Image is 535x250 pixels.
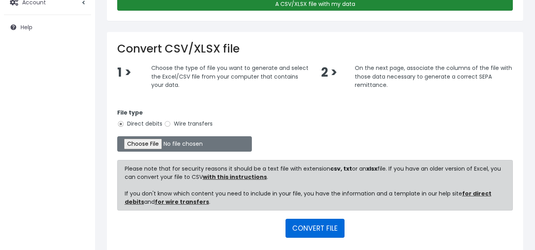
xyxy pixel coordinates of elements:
[125,190,491,206] a: for direct debits
[286,219,345,238] button: CONVERT FILE
[117,160,513,211] div: Please note that for security reasons it should be a text file with extension or an file. If you ...
[4,19,91,36] a: Help
[366,165,377,173] strong: xlsx
[117,42,513,56] h2: Convert CSV/XLSX file
[117,120,162,128] label: Direct debits
[355,64,512,89] span: On the next page, associate the columns of the file with those data necessary to generate a corre...
[21,23,32,31] span: Help
[151,64,308,89] span: Choose the type of file you want to generate and select the Excel/CSV file from your computer tha...
[321,64,337,81] span: 2 >
[117,109,143,117] strong: File type
[330,165,352,173] strong: csv, txt
[203,173,267,181] a: with this instructions
[155,198,209,206] a: for wire transfers
[164,120,213,128] label: Wire transfers
[117,64,131,81] span: 1 >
